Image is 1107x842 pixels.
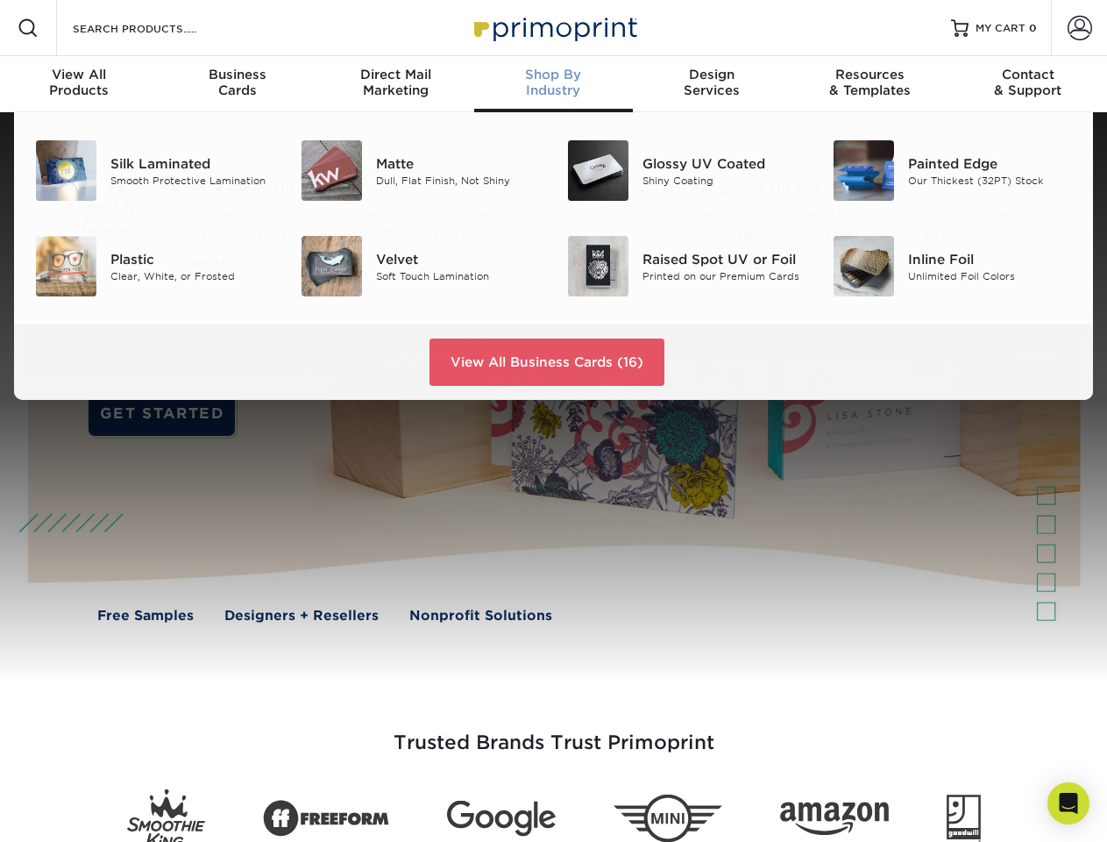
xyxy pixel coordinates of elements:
a: Contact& Support [949,56,1107,112]
h3: Trusted Brands Trust Primoprint [41,689,1067,775]
div: Open Intercom Messenger [1047,782,1089,824]
span: Business [158,67,316,82]
input: SEARCH PRODUCTS..... [71,18,242,39]
img: Primoprint [466,9,642,46]
span: Resources [791,67,948,82]
a: BusinessCards [158,56,316,112]
span: Every Door Direct Mail [171,176,522,197]
img: Google [447,801,556,837]
div: Cards [158,67,316,98]
a: Direct MailMarketing [316,56,474,112]
div: Industry [474,67,632,98]
a: Shop ByIndustry [474,56,632,112]
span: Get Started [692,256,770,272]
img: Goodwill [947,795,981,842]
div: Services [633,67,791,98]
span: Shop By [474,67,632,82]
a: Every Door Direct Mail® [171,176,522,197]
span: MY CART [976,21,1025,36]
div: & Support [949,67,1107,98]
div: & Templates [791,67,948,98]
span: Learn More [171,256,247,272]
p: Use traditional Direct Mail for your lists of customers by demographic or leads that you want to ... [692,204,1044,246]
a: DesignServices [633,56,791,112]
sup: ® [359,175,364,189]
p: Reach the customers that matter most, for less. Select by zip code(s) or by a certified USPS® mai... [171,204,522,246]
a: Get Started [692,258,784,271]
a: Targeted Direct Mail [692,176,1044,197]
span: Design [633,67,791,82]
span: Direct Mail [316,67,474,82]
span: Contact [949,67,1107,82]
a: Learn More [171,258,269,271]
a: Resources& Templates [791,56,948,112]
img: Amazon [780,803,889,836]
span: 0 [1029,22,1037,34]
a: View All Business Cards (16) [429,339,664,386]
div: Marketing [316,67,474,98]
